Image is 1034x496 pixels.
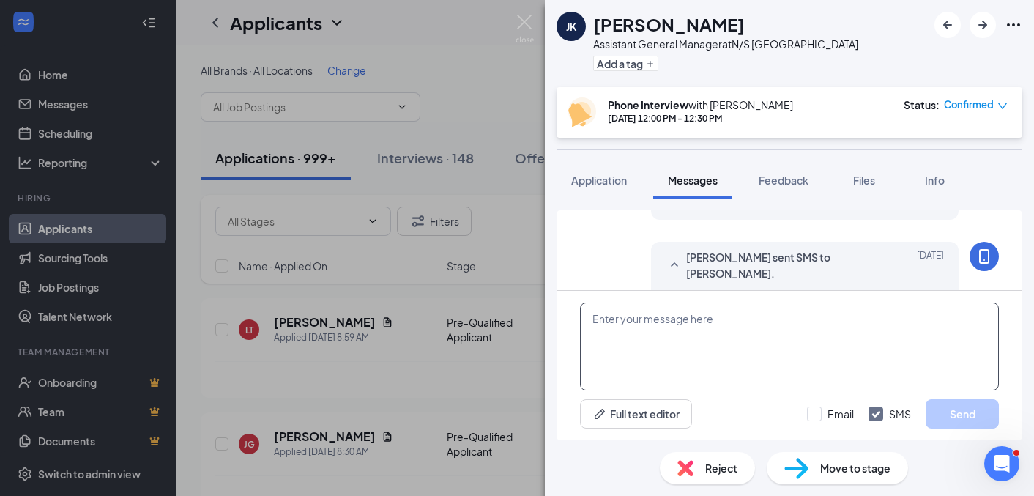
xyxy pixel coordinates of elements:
[904,97,940,112] div: Status :
[820,460,890,476] span: Move to stage
[997,101,1008,111] span: down
[984,446,1019,481] iframe: Intercom live chat
[926,399,999,429] button: Send
[759,174,808,187] span: Feedback
[668,174,718,187] span: Messages
[592,407,607,421] svg: Pen
[1005,16,1022,34] svg: Ellipses
[944,97,994,112] span: Confirmed
[593,56,658,71] button: PlusAdd a tag
[925,174,945,187] span: Info
[917,249,944,281] span: [DATE]
[593,12,745,37] h1: [PERSON_NAME]
[974,16,992,34] svg: ArrowRight
[608,97,793,112] div: with [PERSON_NAME]
[705,460,737,476] span: Reject
[853,174,875,187] span: Files
[593,37,858,51] div: Assistant General Manager at N/S [GEOGRAPHIC_DATA]
[934,12,961,38] button: ArrowLeftNew
[566,19,576,34] div: JK
[608,98,688,111] b: Phone Interview
[666,256,683,274] svg: SmallChevronUp
[580,399,692,429] button: Full text editorPen
[608,112,793,125] div: [DATE] 12:00 PM - 12:30 PM
[571,174,627,187] span: Application
[975,248,993,265] svg: MobileSms
[939,16,956,34] svg: ArrowLeftNew
[646,59,655,68] svg: Plus
[970,12,996,38] button: ArrowRight
[686,249,878,281] span: [PERSON_NAME] sent SMS to [PERSON_NAME].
